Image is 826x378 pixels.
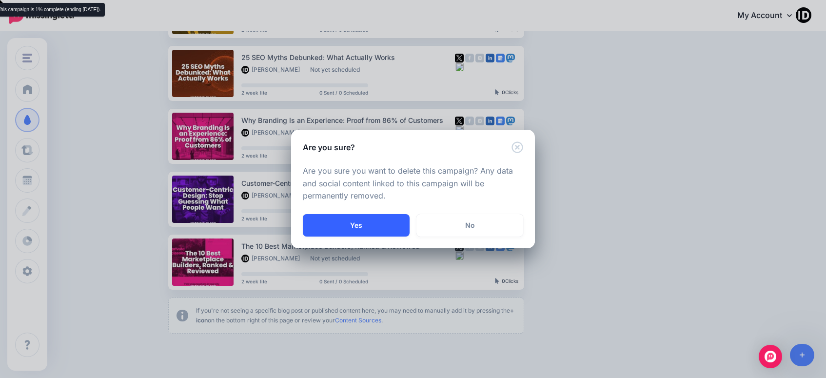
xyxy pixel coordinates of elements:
div: Open Intercom Messenger [759,345,782,368]
h5: Are you sure? [303,141,355,153]
p: Are you sure you want to delete this campaign? Any data and social content linked to this campaig... [303,165,523,203]
a: No [416,214,523,237]
button: Yes [303,214,410,237]
button: Close [511,141,523,154]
